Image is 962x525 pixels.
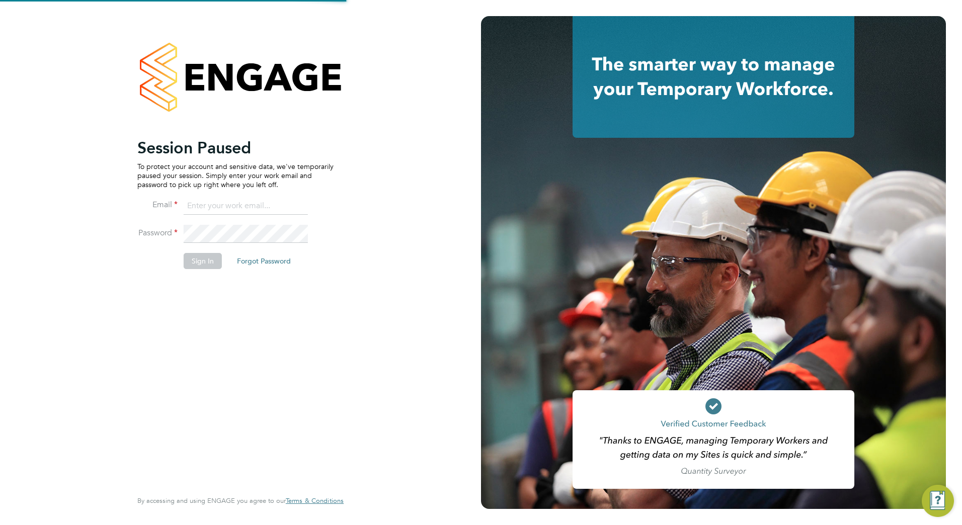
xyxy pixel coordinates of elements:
span: Terms & Conditions [286,496,344,505]
label: Password [137,228,178,238]
button: Sign In [184,253,222,269]
span: By accessing and using ENGAGE you agree to our [137,496,344,505]
button: Engage Resource Center [922,485,954,517]
p: To protect your account and sensitive data, we've temporarily paused your session. Simply enter y... [137,162,334,190]
button: Forgot Password [229,253,299,269]
label: Email [137,200,178,210]
input: Enter your work email... [184,197,308,215]
a: Terms & Conditions [286,497,344,505]
h2: Session Paused [137,138,334,158]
